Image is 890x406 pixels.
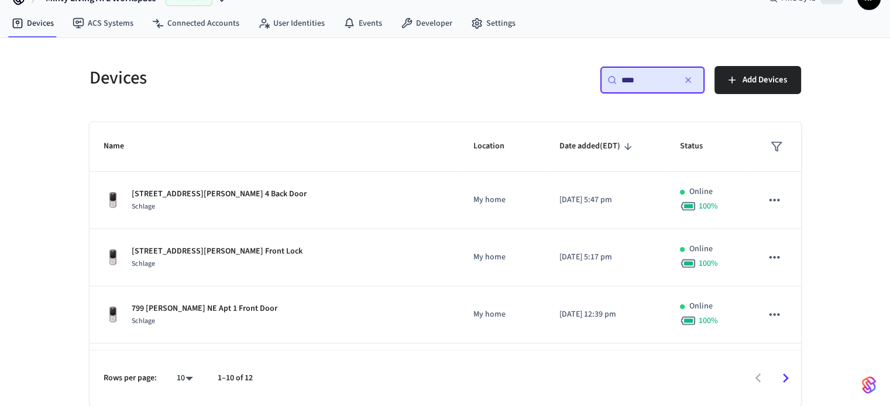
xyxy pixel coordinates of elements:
button: Add Devices [714,66,801,94]
button: Go to next page [772,365,799,392]
a: Settings [462,13,525,34]
img: Yale Assure Touchscreen Wifi Smart Lock, Satin Nickel, Front [104,191,122,210]
p: 1–10 of 12 [218,372,253,384]
p: [DATE] 5:17 pm [559,251,652,263]
a: Developer [391,13,462,34]
span: Date added(EDT) [559,137,635,155]
p: My home [473,308,531,321]
p: Rows per page: [104,372,157,384]
p: Online [689,300,713,313]
img: Yale Assure Touchscreen Wifi Smart Lock, Satin Nickel, Front [104,306,122,324]
a: Events [334,13,391,34]
a: Devices [2,13,63,34]
span: Name [104,137,139,155]
span: 100 % [699,200,718,212]
p: [STREET_ADDRESS][PERSON_NAME] Front Lock [132,245,303,258]
p: [DATE] 5:47 pm [559,194,652,206]
a: User Identities [249,13,334,34]
p: My home [473,194,531,206]
p: 799 [PERSON_NAME] NE Apt 1 Front Door [132,303,277,315]
p: [STREET_ADDRESS][PERSON_NAME] 4 Back Door [132,188,307,200]
div: 10 [171,370,199,387]
img: SeamLogoGradient.69752ec5.svg [862,376,876,394]
p: [DATE] 12:39 pm [559,308,652,321]
span: Location [473,137,520,155]
a: Connected Accounts [143,13,249,34]
p: Online [689,186,713,198]
a: ACS Systems [63,13,143,34]
span: Schlage [132,259,155,269]
h5: Devices [90,66,438,90]
span: Add Devices [743,72,787,88]
span: Schlage [132,202,155,211]
span: Schlage [132,316,155,326]
span: Status [680,137,718,155]
span: 100 % [699,315,718,327]
img: Yale Assure Touchscreen Wifi Smart Lock, Satin Nickel, Front [104,248,122,267]
p: Online [689,243,713,255]
span: 100 % [699,258,718,269]
p: My home [473,251,531,263]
